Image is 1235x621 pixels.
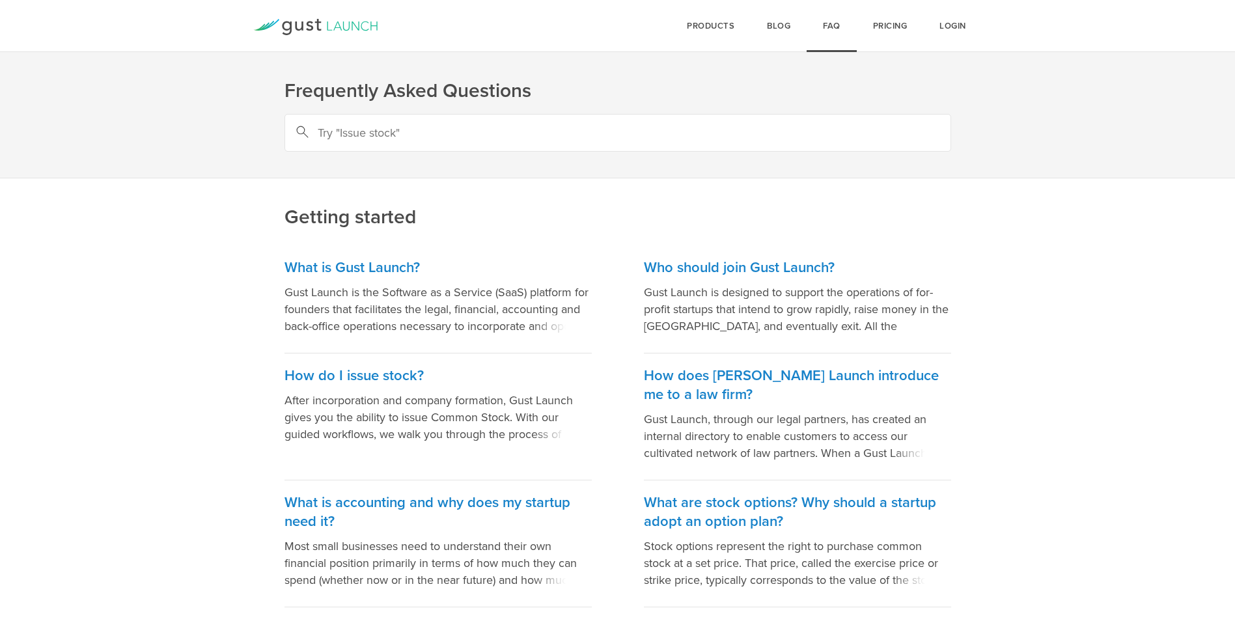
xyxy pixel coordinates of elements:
[644,538,951,588] p: Stock options represent the right to purchase common stock at a set price. That price, called the...
[284,117,951,230] h2: Getting started
[644,258,951,277] h3: Who should join Gust Launch?
[644,366,951,404] h3: How does [PERSON_NAME] Launch introduce me to a law firm?
[284,245,592,353] a: What is Gust Launch? Gust Launch is the Software as a Service (SaaS) platform for founders that f...
[644,284,951,335] p: Gust Launch is designed to support the operations of for-profit startups that intend to grow rapi...
[284,392,592,443] p: After incorporation and company formation, Gust Launch gives you the ability to issue Common Stoc...
[284,114,951,152] input: Try "Issue stock"
[284,284,592,335] p: Gust Launch is the Software as a Service (SaaS) platform for founders that facilitates the legal,...
[284,258,592,277] h3: What is Gust Launch?
[644,411,951,462] p: Gust Launch, through our legal partners, has created an internal directory to enable customers to...
[644,480,951,607] a: What are stock options? Why should a startup adopt an option plan? Stock options represent the ri...
[284,538,592,588] p: Most small businesses need to understand their own financial position primarily in terms of how m...
[644,353,951,480] a: How does [PERSON_NAME] Launch introduce me to a law firm? Gust Launch, through our legal partners...
[284,78,951,104] h1: Frequently Asked Questions
[284,366,592,385] h3: How do I issue stock?
[284,480,592,607] a: What is accounting and why does my startup need it? Most small businesses need to understand thei...
[284,493,592,531] h3: What is accounting and why does my startup need it?
[284,353,592,480] a: How do I issue stock? After incorporation and company formation, Gust Launch gives you the abilit...
[644,245,951,353] a: Who should join Gust Launch? Gust Launch is designed to support the operations of for-profit star...
[644,493,951,531] h3: What are stock options? Why should a startup adopt an option plan?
